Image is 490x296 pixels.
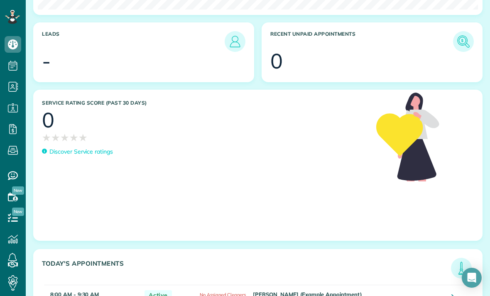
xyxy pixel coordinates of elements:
[49,147,113,156] p: Discover Service ratings
[270,31,453,52] h3: Recent unpaid appointments
[12,208,24,216] span: New
[12,186,24,195] span: New
[42,110,54,130] div: 0
[42,147,113,156] a: Discover Service ratings
[462,268,482,288] div: Open Intercom Messenger
[51,130,60,145] span: ★
[227,33,243,50] img: icon_leads-1bed01f49abd5b7fead27621c3d59655bb73ed531f8eeb49469d10e621d6b896.png
[60,130,69,145] span: ★
[42,31,225,52] h3: Leads
[455,33,472,50] img: icon_unpaid_appointments-47b8ce3997adf2238b356f14209ab4cced10bd1f174958f3ca8f1d0dd7fffeee.png
[42,260,451,279] h3: Today's Appointments
[453,260,470,276] img: icon_todays_appointments-901f7ab196bb0bea1936b74009e4eb5ffbc2d2711fa7634e0d609ed5ef32b18b.png
[69,130,78,145] span: ★
[270,51,283,71] div: 0
[42,130,51,145] span: ★
[42,51,51,71] div: -
[42,100,368,106] h3: Service Rating score (past 30 days)
[78,130,88,145] span: ★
